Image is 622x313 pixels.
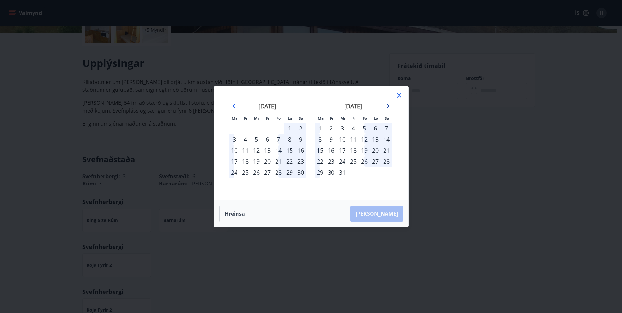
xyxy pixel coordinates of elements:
[326,156,337,167] div: 23
[348,134,359,145] td: Choose fimmtudagur, 11. desember 2025 as your check-in date. It’s available.
[229,145,240,156] td: Choose mánudagur, 10. nóvember 2025 as your check-in date. It’s available.
[262,145,273,156] td: Choose fimmtudagur, 13. nóvember 2025 as your check-in date. It’s available.
[229,167,240,178] div: 24
[315,123,326,134] div: 1
[262,134,273,145] td: Choose fimmtudagur, 6. nóvember 2025 as your check-in date. It’s available.
[284,167,295,178] div: 29
[370,156,381,167] div: 27
[232,116,237,121] small: Má
[337,145,348,156] div: 17
[231,102,239,110] div: Move backward to switch to the previous month.
[344,102,362,110] strong: [DATE]
[240,145,251,156] div: 11
[262,167,273,178] div: 27
[381,123,392,134] div: 7
[251,167,262,178] div: 26
[251,167,262,178] td: Choose miðvikudagur, 26. nóvember 2025 as your check-in date. It’s available.
[315,156,326,167] td: Choose mánudagur, 22. desember 2025 as your check-in date. It’s available.
[244,116,248,121] small: Þr
[277,116,281,121] small: Fö
[262,156,273,167] td: Choose fimmtudagur, 20. nóvember 2025 as your check-in date. It’s available.
[315,167,326,178] td: Choose mánudagur, 29. desember 2025 as your check-in date. It’s available.
[262,167,273,178] td: Choose fimmtudagur, 27. nóvember 2025 as your check-in date. It’s available.
[381,145,392,156] div: 21
[381,156,392,167] div: 28
[326,145,337,156] td: Choose þriðjudagur, 16. desember 2025 as your check-in date. It’s available.
[315,134,326,145] td: Choose mánudagur, 8. desember 2025 as your check-in date. It’s available.
[273,156,284,167] div: 21
[299,116,303,121] small: Su
[315,145,326,156] td: Choose mánudagur, 15. desember 2025 as your check-in date. It’s available.
[370,134,381,145] td: Choose laugardagur, 13. desember 2025 as your check-in date. It’s available.
[240,145,251,156] td: Choose þriðjudagur, 11. nóvember 2025 as your check-in date. It’s available.
[385,116,389,121] small: Su
[262,134,273,145] div: 6
[359,145,370,156] td: Choose föstudagur, 19. desember 2025 as your check-in date. It’s available.
[288,116,292,121] small: La
[363,116,367,121] small: Fö
[374,116,378,121] small: La
[284,167,295,178] td: Choose laugardagur, 29. nóvember 2025 as your check-in date. It’s available.
[251,156,262,167] td: Choose miðvikudagur, 19. nóvember 2025 as your check-in date. It’s available.
[359,123,370,134] td: Choose föstudagur, 5. desember 2025 as your check-in date. It’s available.
[295,123,306,134] td: Choose sunnudagur, 2. nóvember 2025 as your check-in date. It’s available.
[337,134,348,145] div: 10
[348,123,359,134] td: Choose fimmtudagur, 4. desember 2025 as your check-in date. It’s available.
[348,145,359,156] td: Choose fimmtudagur, 18. desember 2025 as your check-in date. It’s available.
[284,145,295,156] td: Choose laugardagur, 15. nóvember 2025 as your check-in date. It’s available.
[352,116,356,121] small: Fi
[273,134,284,145] td: Choose föstudagur, 7. nóvember 2025 as your check-in date. It’s available.
[337,145,348,156] td: Choose miðvikudagur, 17. desember 2025 as your check-in date. It’s available.
[251,134,262,145] div: 5
[295,145,306,156] div: 16
[370,145,381,156] td: Choose laugardagur, 20. desember 2025 as your check-in date. It’s available.
[229,156,240,167] td: Choose mánudagur, 17. nóvember 2025 as your check-in date. It’s available.
[348,134,359,145] div: 11
[381,134,392,145] td: Choose sunnudagur, 14. desember 2025 as your check-in date. It’s available.
[381,145,392,156] td: Choose sunnudagur, 21. desember 2025 as your check-in date. It’s available.
[295,167,306,178] div: 30
[229,156,240,167] div: 17
[273,167,284,178] td: Choose föstudagur, 28. nóvember 2025 as your check-in date. It’s available.
[295,123,306,134] div: 2
[359,156,370,167] div: 26
[359,134,370,145] td: Choose föstudagur, 12. desember 2025 as your check-in date. It’s available.
[370,156,381,167] td: Choose laugardagur, 27. desember 2025 as your check-in date. It’s available.
[326,134,337,145] td: Choose þriðjudagur, 9. desember 2025 as your check-in date. It’s available.
[262,145,273,156] div: 13
[326,123,337,134] td: Choose þriðjudagur, 2. desember 2025 as your check-in date. It’s available.
[273,145,284,156] div: 14
[330,116,334,121] small: Þr
[240,167,251,178] td: Choose þriðjudagur, 25. nóvember 2025 as your check-in date. It’s available.
[295,145,306,156] td: Choose sunnudagur, 16. nóvember 2025 as your check-in date. It’s available.
[229,134,240,145] div: 3
[284,145,295,156] div: 15
[258,102,276,110] strong: [DATE]
[284,134,295,145] div: 8
[240,167,251,178] div: 25
[370,134,381,145] div: 13
[337,167,348,178] td: Choose miðvikudagur, 31. desember 2025 as your check-in date. It’s available.
[348,156,359,167] td: Choose fimmtudagur, 25. desember 2025 as your check-in date. It’s available.
[266,116,269,121] small: Fi
[381,156,392,167] td: Choose sunnudagur, 28. desember 2025 as your check-in date. It’s available.
[359,156,370,167] td: Choose föstudagur, 26. desember 2025 as your check-in date. It’s available.
[295,156,306,167] td: Choose sunnudagur, 23. nóvember 2025 as your check-in date. It’s available.
[295,156,306,167] div: 23
[251,134,262,145] td: Choose miðvikudagur, 5. nóvember 2025 as your check-in date. It’s available.
[229,134,240,145] td: Choose mánudagur, 3. nóvember 2025 as your check-in date. It’s available.
[240,134,251,145] div: 4
[340,116,345,121] small: Mi
[359,123,370,134] div: 5
[337,123,348,134] div: 3
[295,134,306,145] td: Choose sunnudagur, 9. nóvember 2025 as your check-in date. It’s available.
[262,156,273,167] div: 20
[348,156,359,167] div: 25
[240,134,251,145] td: Choose þriðjudagur, 4. nóvember 2025 as your check-in date. It’s available.
[337,123,348,134] td: Choose miðvikudagur, 3. desember 2025 as your check-in date. It’s available.
[359,145,370,156] div: 19
[219,206,250,222] button: Hreinsa
[318,116,324,121] small: Má
[229,167,240,178] td: Choose mánudagur, 24. nóvember 2025 as your check-in date. It’s available.
[348,123,359,134] div: 4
